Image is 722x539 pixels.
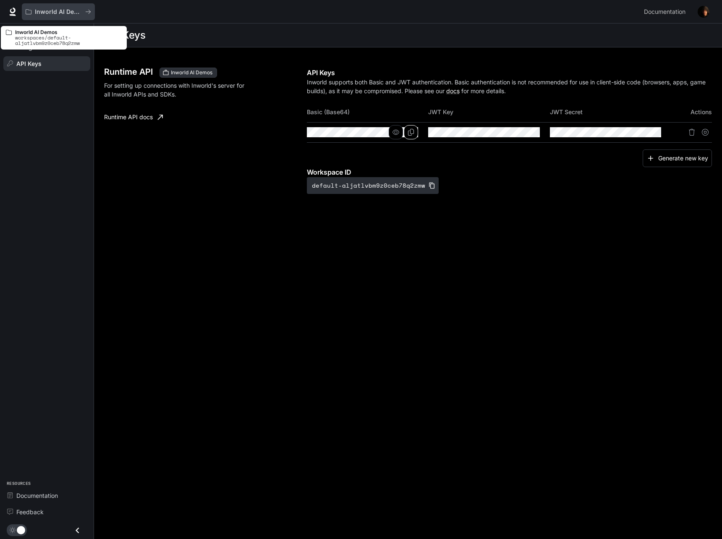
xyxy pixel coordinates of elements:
button: Close drawer [68,522,87,539]
p: For setting up connections with Inworld's server for all Inworld APIs and SDKs. [104,81,251,99]
button: Copy Basic (Base64) [404,125,418,139]
a: docs [446,87,460,94]
p: Inworld supports both Basic and JWT authentication. Basic authentication is not recommended for u... [307,78,712,95]
span: Documentation [644,7,685,17]
img: User avatar [698,6,709,18]
div: These keys will apply to your current workspace only [160,68,217,78]
button: Generate new key [643,149,712,167]
a: Runtime API docs [101,109,166,126]
span: Inworld AI Demos [167,69,216,76]
a: Documentation [3,488,90,503]
p: API Keys [307,68,712,78]
a: Feedback [3,505,90,519]
button: default-aljatlvbm9z0ceb78q2zmw [307,177,439,194]
p: workspaces/default-aljatlvbm9z0ceb78q2zmw [15,35,122,46]
span: Documentation [16,491,58,500]
th: JWT Key [428,102,550,122]
p: Inworld AI Demos [15,29,122,35]
button: Delete API key [685,126,698,139]
span: API Keys [16,59,42,68]
span: Feedback [16,508,44,516]
button: Suspend API key [698,126,712,139]
th: JWT Secret [550,102,672,122]
p: Workspace ID [307,167,712,177]
h3: Runtime API [104,68,153,76]
th: Actions [671,102,712,122]
span: Dark mode toggle [17,525,25,534]
a: API Keys [3,56,90,71]
button: All workspaces [22,3,95,20]
button: User avatar [695,3,712,20]
th: Basic (Base64) [307,102,429,122]
a: Documentation [641,3,692,20]
p: Inworld AI Demos [35,8,82,16]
